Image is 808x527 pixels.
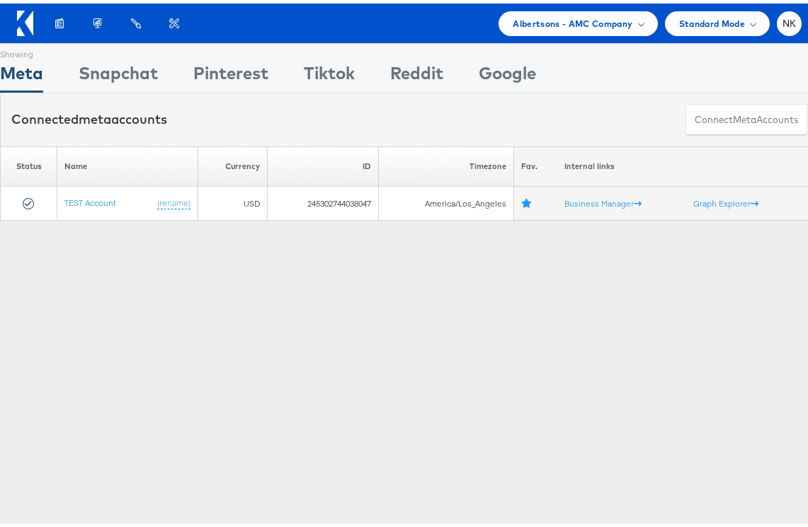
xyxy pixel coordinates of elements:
span: Standard Mode [679,13,745,28]
th: Currency [198,143,268,183]
span: NK [783,16,797,25]
td: 245302744038047 [268,183,378,217]
span: meta [79,108,111,124]
span: Albertsons - AMC Company [513,13,632,28]
td: America/Los_Angeles [378,183,514,217]
button: ConnectmetaAccounts [685,100,807,132]
div: Pinterest [193,57,268,89]
th: ID [268,143,378,183]
div: Google [479,57,536,89]
a: Business Manager [564,195,642,205]
th: Name [57,143,198,183]
th: Status [1,143,57,183]
td: USD [198,183,268,217]
a: Graph Explorer [693,195,758,205]
div: Tiktok [304,57,355,89]
th: Timezone [378,143,514,183]
a: (rename) [157,194,190,206]
span: meta [733,110,756,123]
a: TEST Account [64,194,116,204]
div: Reddit [390,57,443,89]
div: Connected accounts [11,107,167,125]
div: Snapchat [79,57,158,89]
